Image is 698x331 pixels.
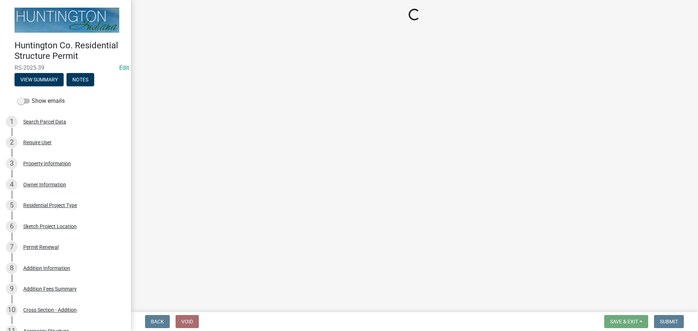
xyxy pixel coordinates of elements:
span: Submit [660,319,678,324]
div: 9 [6,283,17,295]
div: 7 [6,241,17,253]
div: Property Information [23,161,71,166]
div: 5 [6,199,17,211]
div: 8 [6,262,17,274]
button: View Summary [15,73,64,86]
button: Notes [67,73,94,86]
div: Require User [23,140,52,145]
span: Save & Exit [610,319,638,324]
button: Back [145,315,170,328]
span: Back [151,319,164,324]
div: Search Parcel Data [23,119,66,124]
div: Sketch Project Location [23,224,77,229]
span: RS-2025-39 [15,64,116,71]
div: 6 [6,221,17,232]
button: Save & Exit [604,315,648,328]
div: 4 [6,179,17,190]
img: Huntington County, Indiana [15,8,119,33]
button: Void [176,315,199,328]
wm-modal-confirm: Notes [67,77,94,83]
div: 1 [6,116,17,128]
h4: Huntington Co. Residential Structure Permit [15,40,125,61]
button: Submit [654,315,684,328]
div: Addition Information [23,266,70,271]
div: Addition Fees Summary [23,286,77,291]
div: 10 [6,304,17,316]
a: Edit [119,64,129,71]
wm-modal-confirm: Summary [15,77,64,83]
div: Permit Renewal [23,245,59,250]
div: Residential Project Type [23,203,77,208]
wm-modal-confirm: Edit Application Number [119,64,129,71]
div: 3 [6,158,17,169]
div: Owner Information [23,182,66,187]
label: Show emails [17,97,65,105]
div: 2 [6,137,17,148]
div: Cross Section - Addition [23,307,77,312]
